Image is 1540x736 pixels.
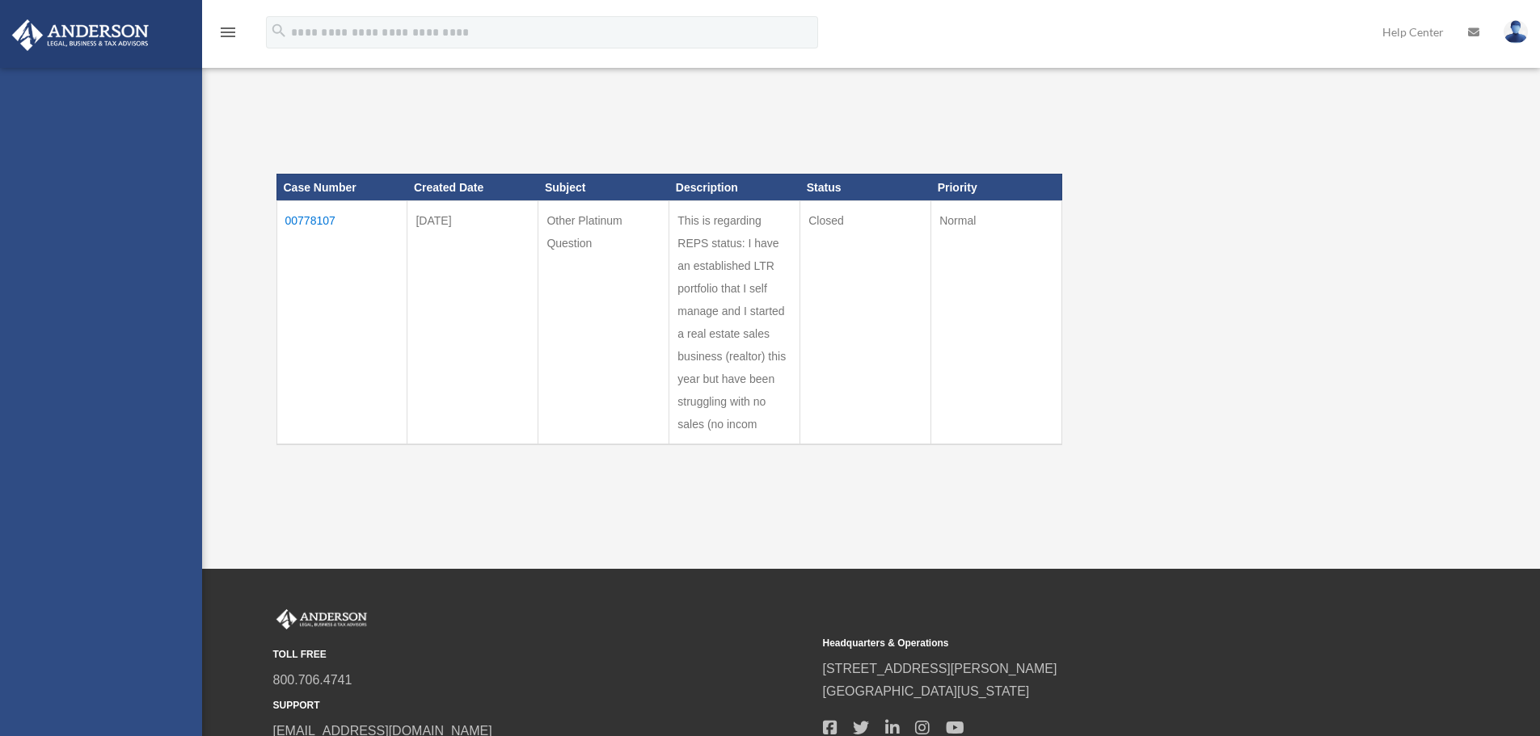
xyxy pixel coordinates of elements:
[800,174,931,201] th: Status
[1504,20,1528,44] img: User Pic
[931,201,1062,445] td: Normal
[823,684,1030,698] a: [GEOGRAPHIC_DATA][US_STATE]
[276,201,407,445] td: 00778107
[218,23,238,42] i: menu
[669,201,800,445] td: This is regarding REPS status: I have an established LTR portfolio that I self manage and I start...
[407,174,538,201] th: Created Date
[270,22,288,40] i: search
[823,662,1057,675] a: [STREET_ADDRESS][PERSON_NAME]
[669,174,800,201] th: Description
[823,635,1361,652] small: Headquarters & Operations
[273,697,812,714] small: SUPPORT
[273,673,352,687] a: 800.706.4741
[273,646,812,663] small: TOLL FREE
[538,174,669,201] th: Subject
[273,609,370,630] img: Anderson Advisors Platinum Portal
[800,201,931,445] td: Closed
[218,28,238,42] a: menu
[7,19,154,51] img: Anderson Advisors Platinum Portal
[407,201,538,445] td: [DATE]
[538,201,669,445] td: Other Platinum Question
[931,174,1062,201] th: Priority
[276,174,407,201] th: Case Number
